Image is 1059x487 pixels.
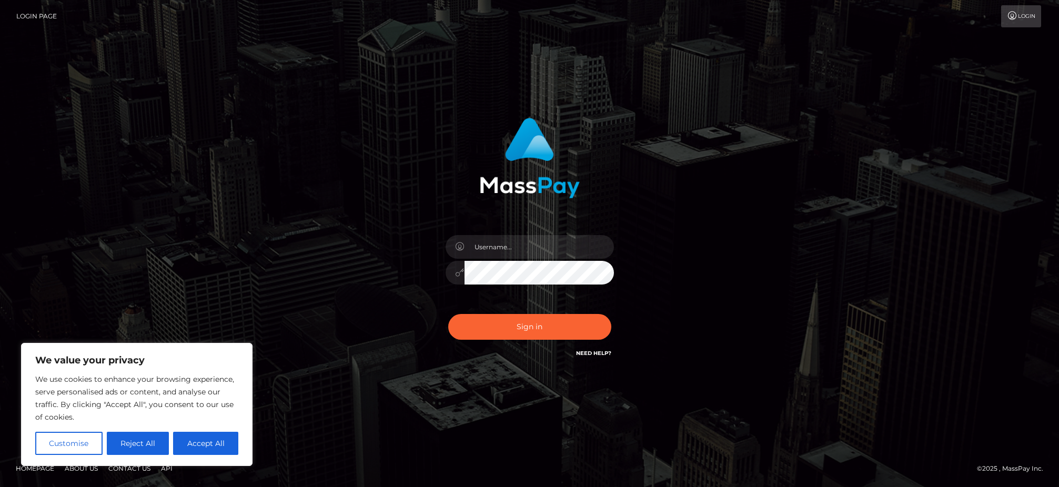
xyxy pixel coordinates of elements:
[448,314,611,340] button: Sign in
[16,5,57,27] a: Login Page
[173,432,238,455] button: Accept All
[12,460,58,476] a: Homepage
[21,343,253,466] div: We value your privacy
[60,460,102,476] a: About Us
[576,350,611,357] a: Need Help?
[35,354,238,367] p: We value your privacy
[1001,5,1041,27] a: Login
[107,432,169,455] button: Reject All
[465,235,614,259] input: Username...
[104,460,155,476] a: Contact Us
[480,118,580,198] img: MassPay Login
[157,460,177,476] a: API
[35,373,238,423] p: We use cookies to enhance your browsing experience, serve personalised ads or content, and analys...
[35,432,103,455] button: Customise
[977,463,1051,474] div: © 2025 , MassPay Inc.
